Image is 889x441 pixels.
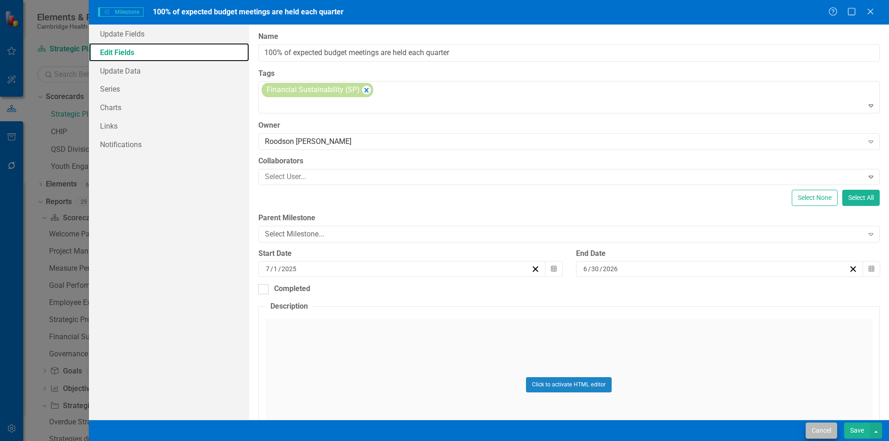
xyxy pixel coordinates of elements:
a: Notifications [89,135,249,154]
label: Collaborators [258,156,880,167]
button: Cancel [806,422,837,439]
div: Roodson [PERSON_NAME] [265,137,864,147]
div: Remove [object Object] [362,86,371,94]
button: Click to activate HTML editor [526,377,612,392]
legend: Description [266,301,313,312]
span: / [588,265,591,273]
input: Milestone Name [258,44,880,62]
button: Select All [842,190,880,206]
a: Series [89,80,249,98]
span: 100% of expected budget meetings are held each quarter [153,7,344,16]
label: Tags [258,68,880,79]
label: Owner [258,120,880,131]
button: Save [844,422,870,439]
span: / [600,265,602,273]
div: Select Milestone... [265,229,864,239]
a: Charts [89,98,249,117]
a: Update Data [89,62,249,80]
span: / [278,265,281,273]
button: Select None [792,190,838,206]
div: Start Date [258,248,562,259]
span: / [270,265,273,273]
div: End Date [576,248,880,259]
div: Completed [274,284,310,294]
a: Links [89,117,249,135]
label: Parent Milestone [258,213,880,224]
span: Financial Sustainability (SP) [267,85,360,94]
span: Milestone [98,7,144,17]
a: Update Fields [89,25,249,43]
label: Name [258,31,880,42]
a: Edit Fields [89,43,249,62]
